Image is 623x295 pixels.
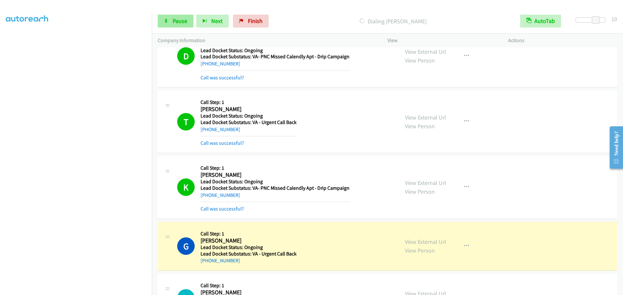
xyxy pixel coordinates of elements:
a: View Person [405,188,435,195]
p: Dialing [PERSON_NAME] [277,17,508,26]
h1: D [177,47,195,65]
h5: Call Step: 1 [201,99,297,106]
h2: [PERSON_NAME] [201,106,297,113]
h2: [PERSON_NAME] [201,171,349,179]
span: Next [211,17,223,25]
a: View Person [405,247,435,254]
h5: Call Step: 1 [201,165,349,171]
a: [PHONE_NUMBER] [201,126,240,132]
a: [PHONE_NUMBER] [201,61,240,67]
h1: K [177,178,195,196]
a: Pause [158,15,193,28]
h5: Lead Docket Status: Ongoing [201,113,297,119]
p: Company Information [158,37,376,44]
h5: Lead Docket Substatus: VA- PNC Missed Calendly Apt - Drip Campaign [201,185,349,191]
a: View External Url [405,114,446,121]
h1: G [177,237,195,255]
a: Call was successful? [201,206,244,212]
div: 10 [611,15,617,23]
a: [PHONE_NUMBER] [201,257,240,264]
h5: Lead Docket Status: Ongoing [201,244,297,251]
h2: [PERSON_NAME] [201,237,297,244]
button: AutoTab [520,15,561,28]
h5: Lead Docket Substatus: VA- PNC Missed Calendly Apt - Drip Campaign [201,53,349,60]
h5: Lead Docket Status: Ongoing [201,178,349,185]
a: View External Url [405,179,446,187]
a: View External Url [405,238,446,245]
button: Next [196,15,229,28]
h5: Lead Docket Substatus: VA - Urgent Call Back [201,251,297,257]
a: View Person [405,57,435,64]
h5: Lead Docket Status: Ongoing [201,47,349,54]
p: View [387,37,496,44]
h5: Call Step: 1 [201,282,349,289]
a: [PHONE_NUMBER] [201,192,240,198]
span: Finish [248,17,263,25]
a: Call was successful? [201,140,244,146]
span: Pause [173,17,187,25]
a: Call was successful? [201,74,244,81]
p: Actions [508,37,617,44]
iframe: Resource Center [604,122,623,173]
a: Finish [233,15,269,28]
h5: Lead Docket Substatus: VA - Urgent Call Back [201,119,297,126]
a: View External Url [405,48,446,55]
h5: Call Step: 1 [201,231,297,237]
h1: T [177,113,195,130]
a: View Person [405,122,435,130]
